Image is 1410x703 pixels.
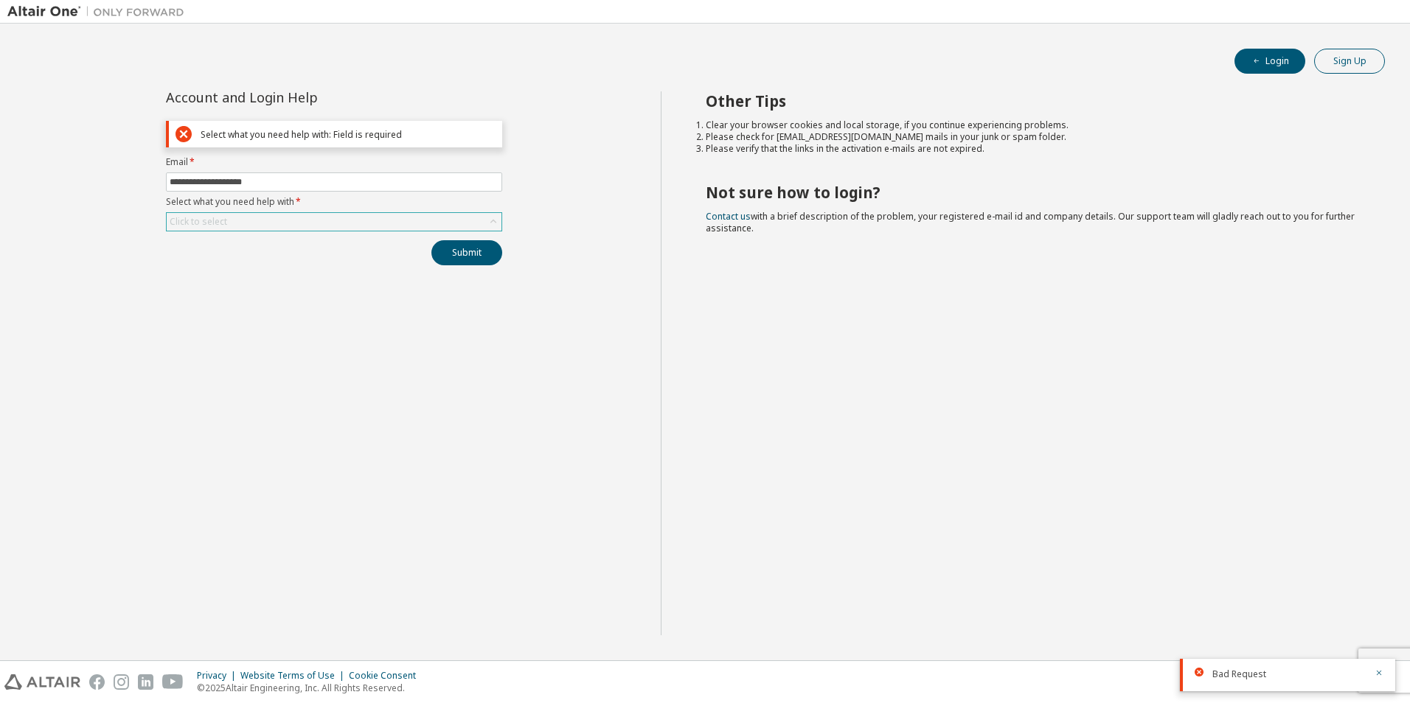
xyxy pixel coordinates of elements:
[201,129,496,140] div: Select what you need help with: Field is required
[166,156,502,168] label: Email
[1314,49,1385,74] button: Sign Up
[162,674,184,690] img: youtube.svg
[240,670,349,682] div: Website Terms of Use
[89,674,105,690] img: facebook.svg
[170,216,227,228] div: Click to select
[431,240,502,265] button: Submit
[706,210,1355,234] span: with a brief description of the problem, your registered e-mail id and company details. Our suppo...
[166,196,502,208] label: Select what you need help with
[4,674,80,690] img: altair_logo.svg
[1234,49,1305,74] button: Login
[706,210,751,223] a: Contact us
[197,682,425,694] p: © 2025 Altair Engineering, Inc. All Rights Reserved.
[167,213,501,231] div: Click to select
[114,674,129,690] img: instagram.svg
[138,674,153,690] img: linkedin.svg
[7,4,192,19] img: Altair One
[349,670,425,682] div: Cookie Consent
[1212,668,1266,680] span: Bad Request
[706,119,1359,131] li: Clear your browser cookies and local storage, if you continue experiencing problems.
[706,131,1359,143] li: Please check for [EMAIL_ADDRESS][DOMAIN_NAME] mails in your junk or spam folder.
[706,143,1359,155] li: Please verify that the links in the activation e-mails are not expired.
[706,91,1359,111] h2: Other Tips
[166,91,435,103] div: Account and Login Help
[706,183,1359,202] h2: Not sure how to login?
[197,670,240,682] div: Privacy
